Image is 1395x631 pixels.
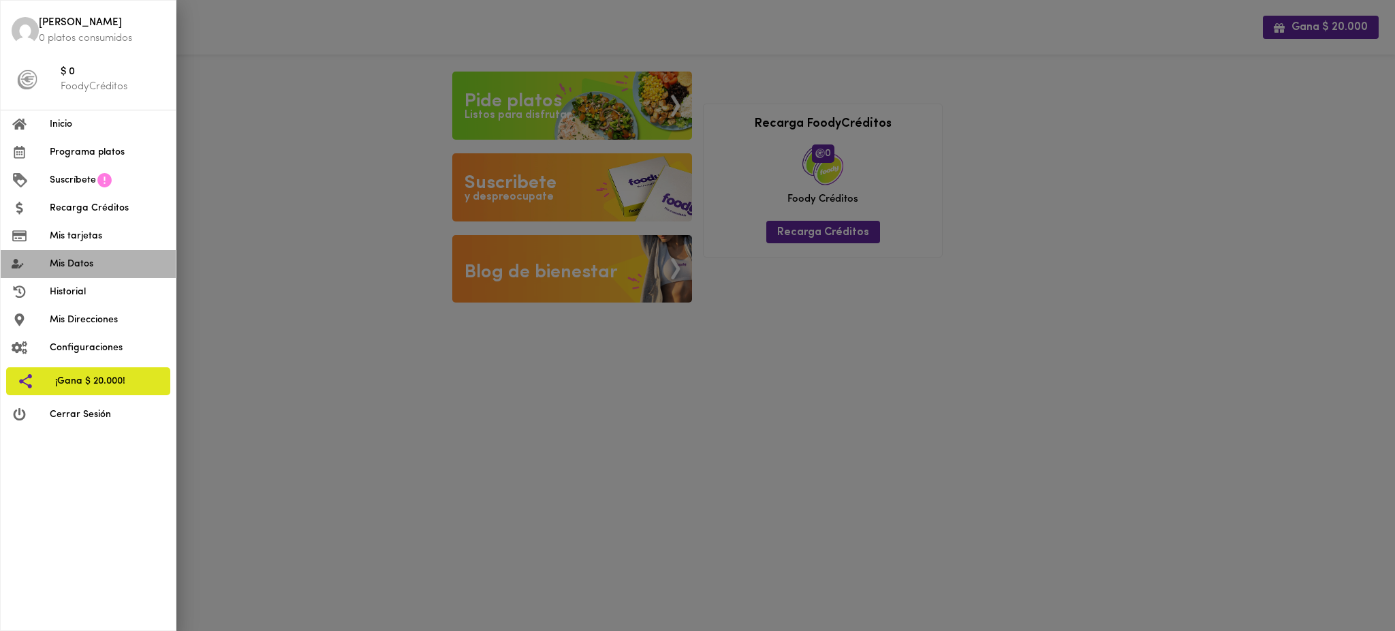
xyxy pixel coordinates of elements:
[50,285,165,299] span: Historial
[50,145,165,159] span: Programa platos
[50,257,165,271] span: Mis Datos
[61,65,165,80] span: $ 0
[50,117,165,132] span: Inicio
[50,313,165,327] span: Mis Direcciones
[50,173,96,187] span: Suscríbete
[39,31,165,46] p: 0 platos consumidos
[50,341,165,355] span: Configuraciones
[61,80,165,94] p: FoodyCréditos
[1316,552,1381,617] iframe: Messagebird Livechat Widget
[39,16,165,31] span: [PERSON_NAME]
[50,407,165,422] span: Cerrar Sesión
[55,374,159,388] span: ¡Gana $ 20.000!
[50,229,165,243] span: Mis tarjetas
[17,70,37,90] img: foody-creditos-black.png
[50,201,165,215] span: Recarga Créditos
